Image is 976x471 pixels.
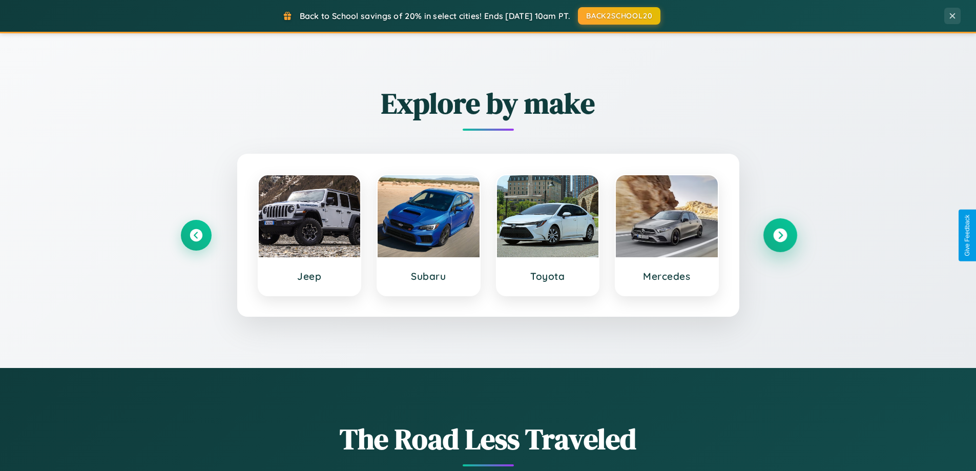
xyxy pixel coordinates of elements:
[181,84,796,123] h2: Explore by make
[507,270,589,282] h3: Toyota
[269,270,350,282] h3: Jeep
[388,270,469,282] h3: Subaru
[626,270,708,282] h3: Mercedes
[578,7,660,25] button: BACK2SCHOOL20
[300,11,570,21] span: Back to School savings of 20% in select cities! Ends [DATE] 10am PT.
[181,419,796,459] h1: The Road Less Traveled
[964,215,971,256] div: Give Feedback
